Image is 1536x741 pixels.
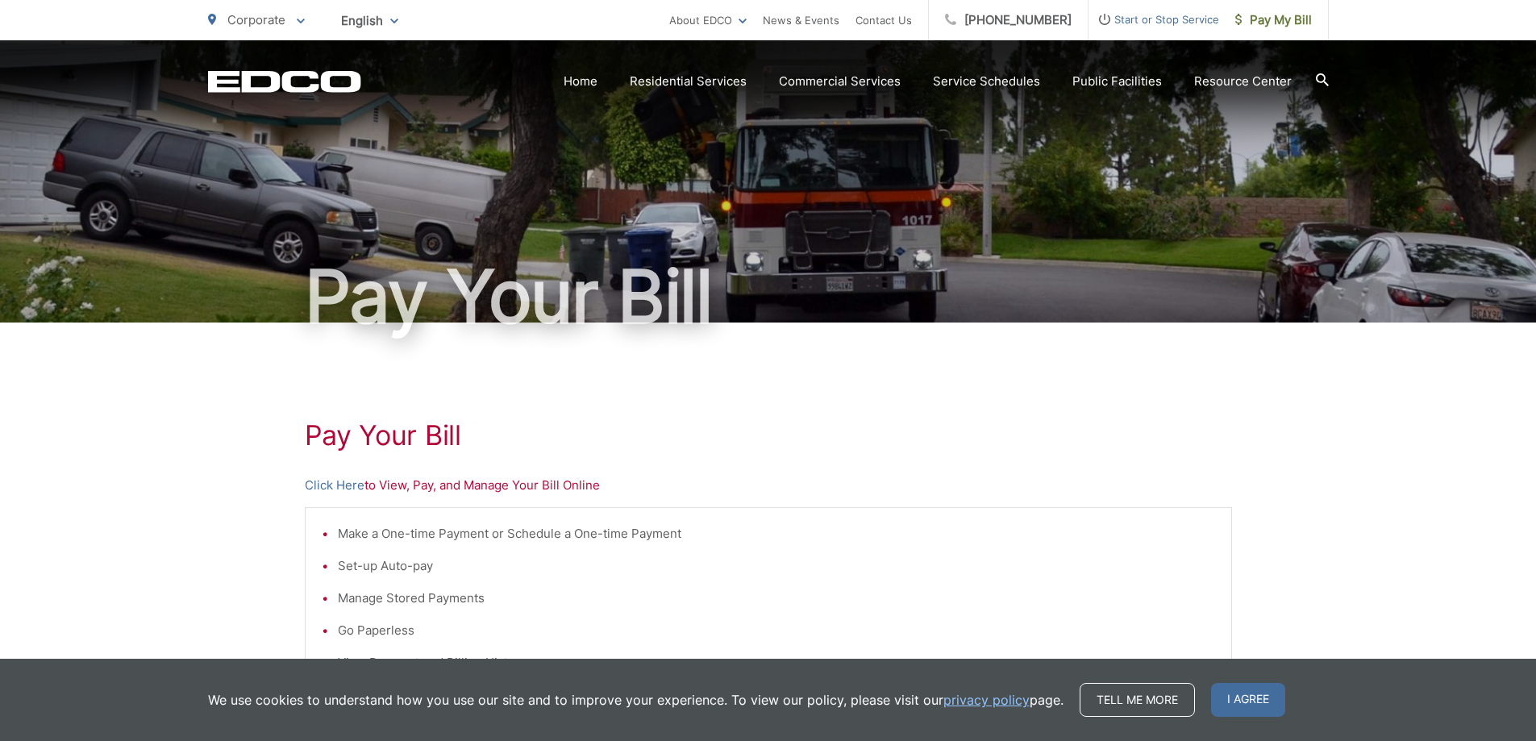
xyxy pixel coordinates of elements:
[933,72,1040,91] a: Service Schedules
[305,419,1232,452] h1: Pay Your Bill
[338,621,1215,640] li: Go Paperless
[338,589,1215,608] li: Manage Stored Payments
[227,12,285,27] span: Corporate
[338,524,1215,543] li: Make a One-time Payment or Schedule a One-time Payment
[943,690,1030,710] a: privacy policy
[763,10,839,30] a: News & Events
[338,653,1215,672] li: View Payment and Billing History
[1072,72,1162,91] a: Public Facilities
[1211,683,1285,717] span: I agree
[208,70,361,93] a: EDCD logo. Return to the homepage.
[305,476,1232,495] p: to View, Pay, and Manage Your Bill Online
[630,72,747,91] a: Residential Services
[855,10,912,30] a: Contact Us
[779,72,901,91] a: Commercial Services
[208,256,1329,337] h1: Pay Your Bill
[1194,72,1292,91] a: Resource Center
[1080,683,1195,717] a: Tell me more
[329,6,410,35] span: English
[338,556,1215,576] li: Set-up Auto-pay
[1235,10,1312,30] span: Pay My Bill
[305,476,364,495] a: Click Here
[669,10,747,30] a: About EDCO
[208,690,1064,710] p: We use cookies to understand how you use our site and to improve your experience. To view our pol...
[564,72,597,91] a: Home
